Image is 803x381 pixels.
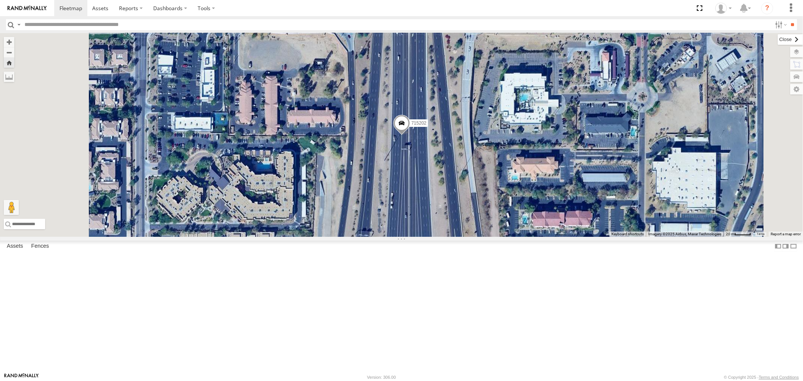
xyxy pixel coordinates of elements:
div: Jason Ham [713,3,734,14]
a: Report a map error [771,232,801,236]
span: 715202 [411,120,426,126]
button: Map Scale: 20 m per 40 pixels [724,232,753,237]
button: Zoom Home [4,58,14,68]
a: Terms (opens in new tab) [757,233,765,236]
button: Zoom out [4,47,14,58]
label: Map Settings [790,84,803,94]
a: Terms and Conditions [759,375,799,379]
div: Version: 306.00 [367,375,396,379]
label: Search Filter Options [772,19,788,30]
span: 20 m [726,232,734,236]
span: Imagery ©2025 Airbus, Maxar Technologies [648,232,721,236]
i: ? [761,2,773,14]
label: Dock Summary Table to the Left [774,241,782,251]
button: Drag Pegman onto the map to open Street View [4,200,19,215]
label: Measure [4,72,14,82]
button: Zoom in [4,37,14,47]
label: Hide Summary Table [790,241,797,251]
label: Dock Summary Table to the Right [782,241,789,251]
label: Fences [27,241,53,251]
label: Assets [3,241,27,251]
img: rand-logo.svg [8,6,47,11]
button: Keyboard shortcuts [611,232,644,237]
a: Visit our Website [4,373,39,381]
label: Search Query [16,19,22,30]
div: © Copyright 2025 - [724,375,799,379]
